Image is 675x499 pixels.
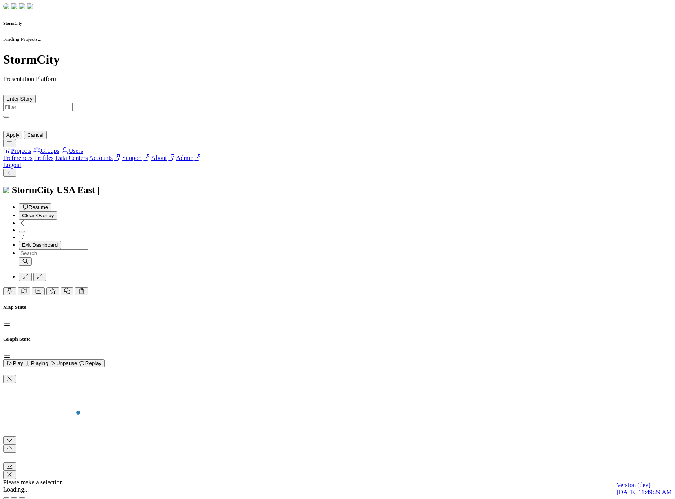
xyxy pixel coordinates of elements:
[3,359,105,367] button: Play Playing Unpause Replay
[57,185,95,195] span: USA East
[176,154,201,161] a: Admin
[79,360,101,366] span: Replay
[61,147,83,154] a: Users
[19,203,51,211] button: Resume
[24,360,48,366] span: Playing
[122,154,150,161] a: Support
[55,154,88,161] a: Data Centers
[3,75,58,82] span: Presentation Platform
[3,336,672,342] h5: Graph State
[3,147,31,154] a: Projects
[3,154,33,161] a: Preferences
[6,360,23,366] span: Play
[151,154,175,161] a: About
[27,3,33,9] img: chi-fish-blink.png
[3,161,21,168] a: Logout
[3,95,36,103] button: Enter Story
[3,479,672,486] div: Please make a selection.
[89,154,121,161] a: Accounts
[616,489,672,495] span: [DATE] 11:49:29 AM
[3,52,672,67] h1: StormCity
[3,3,9,9] img: chi-fish-down.png
[24,131,47,139] button: Cancel
[19,3,25,9] img: chi-fish-up.png
[3,103,73,111] input: Filter
[3,131,22,139] button: Apply
[3,486,672,493] div: Loading...
[19,211,57,220] button: Clear Overlay
[97,185,99,195] span: |
[12,185,54,195] span: StormCity
[19,241,61,249] button: Exit Dashboard
[33,147,59,154] a: Groups
[3,36,42,42] small: Finding Projects...
[3,304,672,310] h5: Map State
[50,360,77,366] span: Unpause
[3,21,672,26] h6: StormCity
[11,3,17,9] img: chi-fish-down.png
[616,482,672,496] a: Version (dev) [DATE] 11:49:29 AM
[34,154,54,161] a: Profiles
[19,249,88,257] input: Search
[3,187,9,193] img: chi-fish-icon.svg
